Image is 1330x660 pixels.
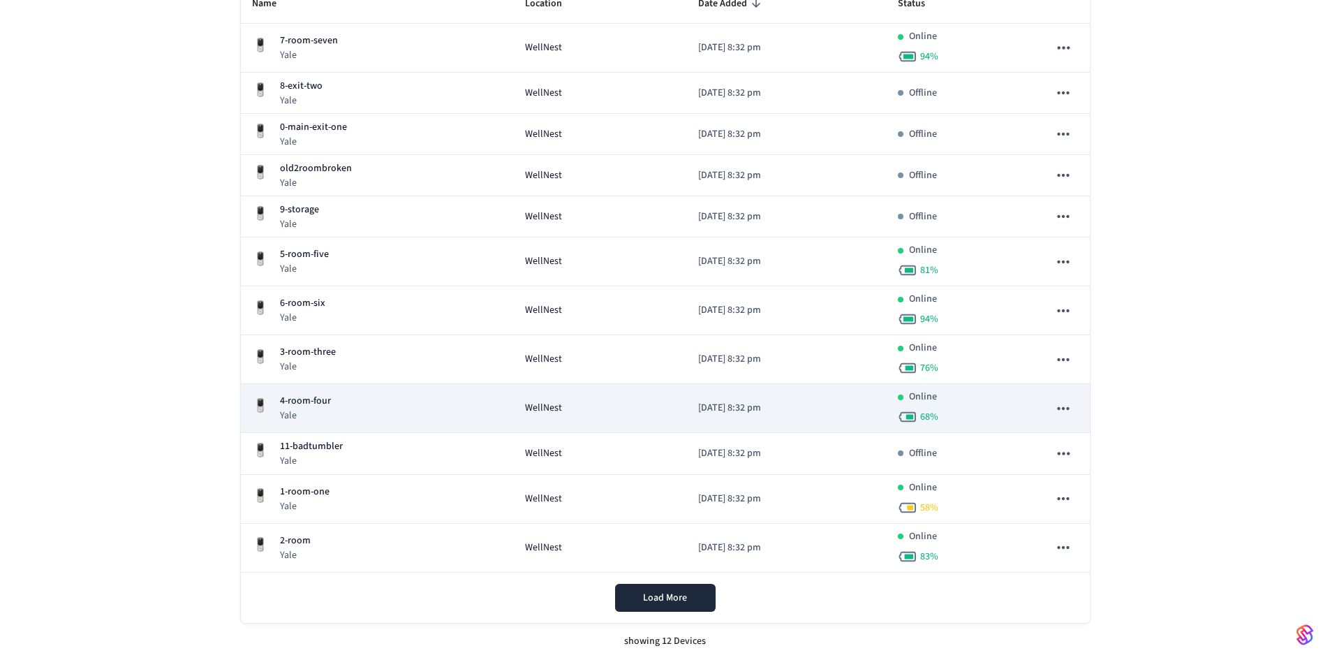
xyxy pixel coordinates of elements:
[920,50,938,64] span: 94 %
[280,394,331,409] p: 4-room-four
[252,205,269,222] img: Yale Assure Touchscreen Wifi Smart Lock, Satin Nickel, Front
[280,296,325,311] p: 6-room-six
[909,390,937,404] p: Online
[280,217,319,231] p: Yale
[698,492,875,506] p: [DATE] 8:32 pm
[280,48,338,62] p: Yale
[909,127,937,142] p: Offline
[280,247,329,262] p: 5-room-five
[280,135,347,149] p: Yale
[643,591,687,605] span: Load More
[252,487,269,504] img: Yale Assure Touchscreen Wifi Smart Lock, Satin Nickel, Front
[698,303,875,318] p: [DATE] 8:32 pm
[698,446,875,461] p: [DATE] 8:32 pm
[280,262,329,276] p: Yale
[909,446,937,461] p: Offline
[280,79,323,94] p: 8-exit-two
[280,34,338,48] p: 7-room-seven
[525,127,562,142] span: WellNest
[252,123,269,140] img: Yale Assure Touchscreen Wifi Smart Lock, Satin Nickel, Front
[698,210,875,224] p: [DATE] 8:32 pm
[698,541,875,555] p: [DATE] 8:32 pm
[252,300,269,316] img: Yale Assure Touchscreen Wifi Smart Lock, Satin Nickel, Front
[920,361,938,375] span: 76 %
[909,292,937,307] p: Online
[280,499,330,513] p: Yale
[698,41,875,55] p: [DATE] 8:32 pm
[525,446,562,461] span: WellNest
[1296,624,1313,646] img: SeamLogoGradient.69752ec5.svg
[252,164,269,181] img: Yale Assure Touchscreen Wifi Smart Lock, Satin Nickel, Front
[920,312,938,326] span: 94 %
[280,534,311,548] p: 2-room
[920,410,938,424] span: 68 %
[525,492,562,506] span: WellNest
[280,120,347,135] p: 0-main-exit-one
[909,481,937,495] p: Online
[909,529,937,544] p: Online
[525,401,562,416] span: WellNest
[280,454,343,468] p: Yale
[525,352,562,367] span: WellNest
[525,168,562,183] span: WellNest
[525,86,562,101] span: WellNest
[920,501,938,515] span: 58 %
[280,439,343,454] p: 11-badtumbler
[909,29,937,44] p: Online
[920,550,938,564] span: 83 %
[252,251,269,267] img: Yale Assure Touchscreen Wifi Smart Lock, Satin Nickel, Front
[252,397,269,414] img: Yale Assure Touchscreen Wifi Smart Lock, Satin Nickel, Front
[252,536,269,553] img: Yale Assure Touchscreen Wifi Smart Lock, Satin Nickel, Front
[525,303,562,318] span: WellNest
[698,168,875,183] p: [DATE] 8:32 pm
[280,94,323,108] p: Yale
[525,541,562,555] span: WellNest
[909,168,937,183] p: Offline
[280,345,336,360] p: 3-room-three
[280,548,311,562] p: Yale
[525,254,562,269] span: WellNest
[909,86,937,101] p: Offline
[698,352,875,367] p: [DATE] 8:32 pm
[280,161,352,176] p: old2roombroken
[698,401,875,416] p: [DATE] 8:32 pm
[252,82,269,98] img: Yale Assure Touchscreen Wifi Smart Lock, Satin Nickel, Front
[525,210,562,224] span: WellNest
[241,623,1090,660] div: showing 12 Devices
[252,442,269,459] img: Yale Assure Touchscreen Wifi Smart Lock, Satin Nickel, Front
[280,485,330,499] p: 1-room-one
[280,311,325,325] p: Yale
[698,127,875,142] p: [DATE] 8:32 pm
[909,243,937,258] p: Online
[280,409,331,423] p: Yale
[615,584,716,612] button: Load More
[280,203,319,217] p: 9-storage
[525,41,562,55] span: WellNest
[909,341,937,355] p: Online
[698,86,875,101] p: [DATE] 8:32 pm
[252,349,269,365] img: Yale Assure Touchscreen Wifi Smart Lock, Satin Nickel, Front
[252,37,269,54] img: Yale Assure Touchscreen Wifi Smart Lock, Satin Nickel, Front
[698,254,875,269] p: [DATE] 8:32 pm
[920,263,938,277] span: 81 %
[280,360,336,374] p: Yale
[280,176,352,190] p: Yale
[909,210,937,224] p: Offline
